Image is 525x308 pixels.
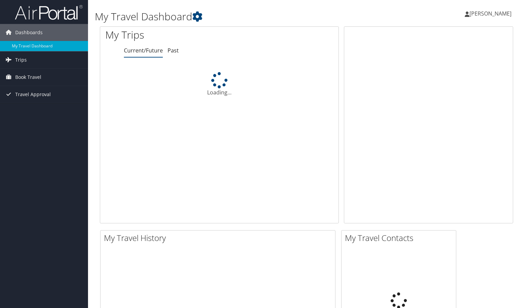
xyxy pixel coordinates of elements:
[469,10,511,17] span: [PERSON_NAME]
[15,24,43,41] span: Dashboards
[15,4,83,20] img: airportal-logo.png
[100,72,338,96] div: Loading...
[95,9,377,24] h1: My Travel Dashboard
[15,86,51,103] span: Travel Approval
[345,232,456,244] h2: My Travel Contacts
[15,51,27,68] span: Trips
[15,69,41,86] span: Book Travel
[104,232,335,244] h2: My Travel History
[105,28,234,42] h1: My Trips
[168,47,179,54] a: Past
[465,3,518,24] a: [PERSON_NAME]
[124,47,163,54] a: Current/Future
